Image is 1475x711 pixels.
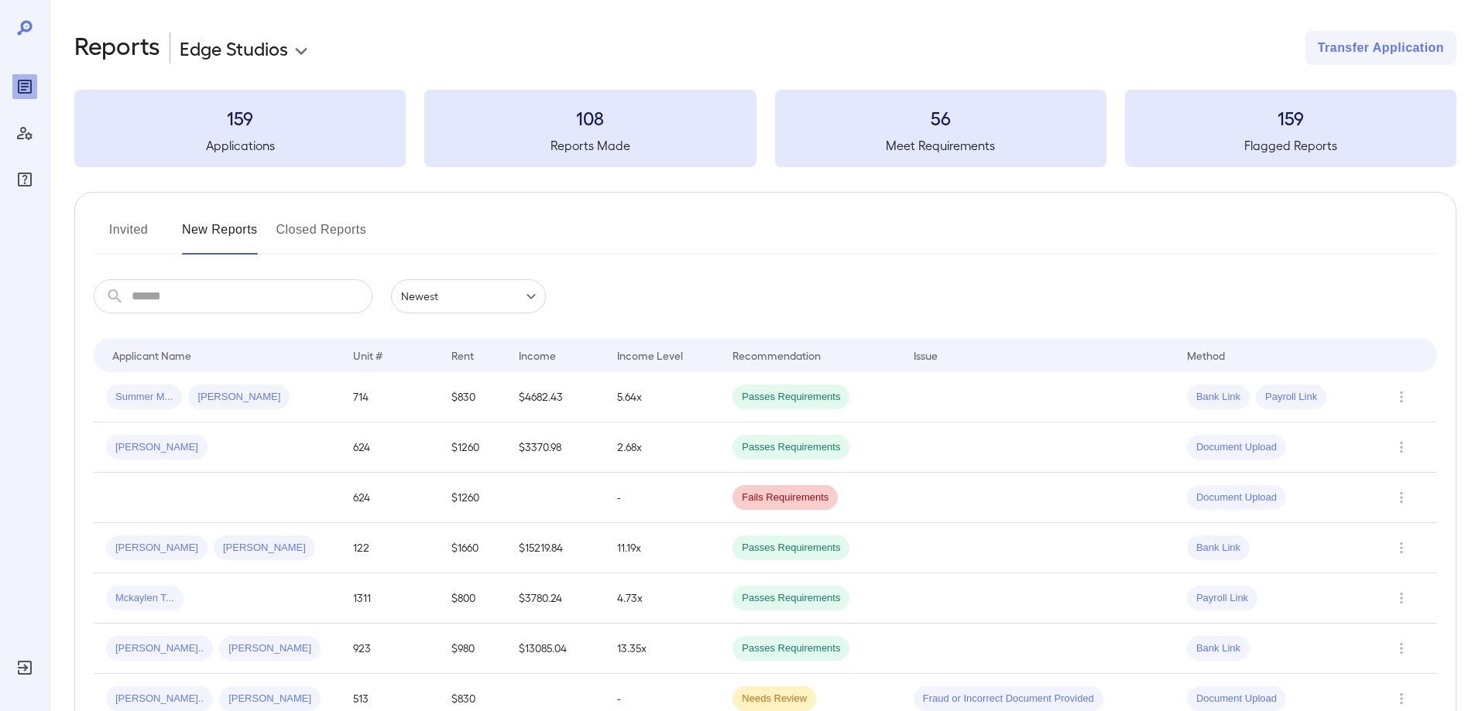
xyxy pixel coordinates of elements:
span: Fails Requirements [732,491,838,505]
td: $980 [439,624,506,674]
td: $15219.84 [506,523,605,573]
td: - [605,473,720,523]
span: [PERSON_NAME] [219,692,321,706]
td: $3370.98 [506,422,605,473]
div: FAQ [12,167,37,192]
span: Payroll Link [1256,390,1326,405]
div: Income Level [617,346,683,364]
div: Unit # [353,346,382,364]
td: 11.19x [605,523,720,573]
span: Passes Requirements [732,390,849,405]
button: Closed Reports [276,217,367,255]
td: 923 [341,624,439,674]
span: Fraud or Incorrect Document Provided [914,692,1103,706]
button: Row Actions [1389,636,1414,661]
td: $4682.43 [506,372,605,422]
h5: Meet Requirements [775,136,1106,155]
div: Rent [451,346,476,364]
div: Reports [12,74,37,99]
span: Document Upload [1187,491,1286,505]
summary: 159Applications108Reports Made56Meet Requirements159Flagged Reports [74,90,1456,167]
div: Log Out [12,655,37,680]
span: Passes Requirements [732,440,849,455]
td: $1260 [439,422,506,473]
span: [PERSON_NAME].. [106,641,213,656]
td: $1660 [439,523,506,573]
div: Method [1187,346,1225,364]
h2: Reports [74,31,160,65]
h3: 56 [775,105,1106,130]
div: Recommendation [732,346,821,364]
div: Applicant Name [112,346,191,364]
button: Row Actions [1389,385,1414,409]
span: Document Upload [1187,440,1286,455]
span: Payroll Link [1187,591,1257,606]
td: 122 [341,523,439,573]
span: [PERSON_NAME] [106,440,208,455]
span: Bank Link [1187,390,1250,405]
h3: 159 [1125,105,1456,130]
span: Passes Requirements [732,641,849,656]
h3: 108 [424,105,756,130]
span: [PERSON_NAME] [219,641,321,656]
td: 13.35x [605,624,720,674]
td: 714 [341,372,439,422]
span: [PERSON_NAME].. [106,692,213,706]
td: 624 [341,473,439,523]
button: Transfer Application [1305,31,1456,65]
div: Issue [914,346,938,364]
td: $830 [439,372,506,422]
td: 4.73x [605,573,720,624]
button: New Reports [182,217,258,255]
button: Row Actions [1389,535,1414,560]
td: 1311 [341,573,439,624]
h5: Reports Made [424,136,756,155]
td: 624 [341,422,439,473]
h5: Applications [74,136,406,155]
p: Edge Studios [180,36,288,60]
span: [PERSON_NAME] [106,541,208,555]
span: Summer M... [106,390,182,405]
span: Bank Link [1187,541,1250,555]
h3: 159 [74,105,406,130]
span: Document Upload [1187,692,1286,706]
button: Row Actions [1389,485,1414,510]
span: Passes Requirements [732,541,849,555]
span: Needs Review [732,692,816,706]
span: Mckaylen T... [106,591,184,606]
span: Passes Requirements [732,591,849,606]
td: $800 [439,573,506,624]
span: [PERSON_NAME] [188,390,290,405]
button: Invited [94,217,163,255]
td: $3780.24 [506,573,605,624]
td: $1260 [439,473,506,523]
span: [PERSON_NAME] [214,541,315,555]
button: Row Actions [1389,586,1414,610]
td: 2.68x [605,422,720,473]
h5: Flagged Reports [1125,136,1456,155]
div: Newest [391,279,546,313]
span: Bank Link [1187,641,1250,656]
div: Income [519,346,556,364]
div: Manage Users [12,121,37,145]
button: Row Actions [1389,435,1414,460]
button: Row Actions [1389,686,1414,711]
td: 5.64x [605,372,720,422]
td: $13085.04 [506,624,605,674]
